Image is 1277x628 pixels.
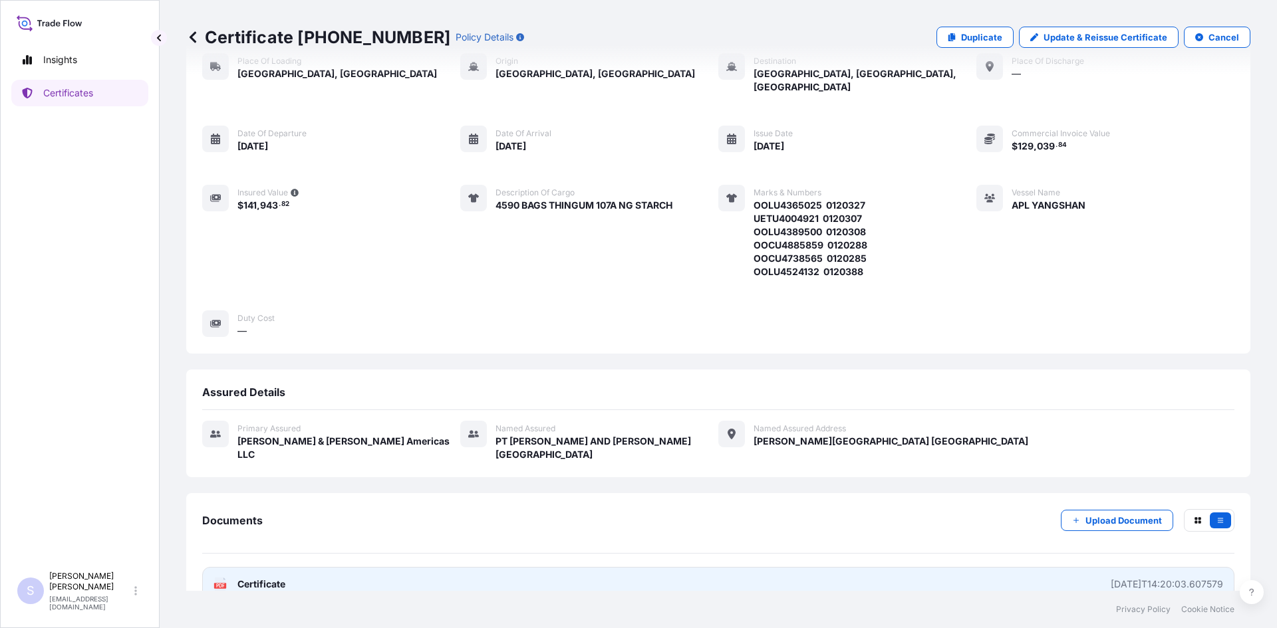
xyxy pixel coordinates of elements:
span: , [257,201,260,210]
span: [DATE] [496,140,526,153]
span: 129 [1018,142,1034,151]
p: [PERSON_NAME] [PERSON_NAME] [49,571,132,592]
span: $ [1012,142,1018,151]
span: Named Assured Address [754,423,846,434]
p: [EMAIL_ADDRESS][DOMAIN_NAME] [49,595,132,611]
p: Insights [43,53,77,66]
span: 141 [243,201,257,210]
a: PDFCertificate[DATE]T14:20:03.607579 [202,567,1234,601]
span: PT [PERSON_NAME] AND [PERSON_NAME] [GEOGRAPHIC_DATA] [496,435,718,461]
span: Documents [202,514,263,527]
span: , [1034,142,1037,151]
span: — [237,324,247,338]
text: PDF [216,583,225,588]
span: Insured Value [237,187,288,198]
div: [DATE]T14:20:03.607579 [1111,577,1223,591]
a: Insights [11,47,148,73]
span: Assured Details [202,385,285,399]
p: Certificates [43,86,93,100]
span: APL YANGSHAN [1012,199,1085,212]
span: . [279,202,281,207]
a: Privacy Policy [1116,604,1171,615]
p: Cancel [1208,31,1239,44]
span: [PERSON_NAME] & [PERSON_NAME] Americas LLC [237,435,460,461]
span: Date of arrival [496,128,551,139]
span: 84 [1058,143,1067,148]
a: Update & Reissue Certificate [1019,27,1179,48]
span: Description of cargo [496,187,575,198]
span: Issue Date [754,128,793,139]
a: Certificates [11,80,148,106]
p: Duplicate [961,31,1002,44]
span: . [1056,143,1058,148]
span: Date of departure [237,128,307,139]
span: Commercial Invoice Value [1012,128,1110,139]
span: Marks & Numbers [754,187,821,198]
span: 4590 BAGS THINGUM 107A NG STARCH [496,199,672,212]
p: Certificate [PHONE_NUMBER] [186,27,450,48]
span: [PERSON_NAME][GEOGRAPHIC_DATA] [GEOGRAPHIC_DATA] [754,435,1028,448]
span: Vessel Name [1012,187,1060,198]
span: S [27,584,35,597]
span: 039 [1037,142,1055,151]
p: Upload Document [1085,514,1162,527]
span: Named Assured [496,423,555,434]
span: [DATE] [237,140,268,153]
p: Update & Reissue Certificate [1044,31,1167,44]
span: Primary assured [237,423,301,434]
span: [GEOGRAPHIC_DATA], [GEOGRAPHIC_DATA], [GEOGRAPHIC_DATA] [754,67,976,94]
span: 82 [281,202,289,207]
span: OOLU4365025 0120327 UETU4004921 0120307 OOLU4389500 0120308 OOCU4885859 0120288 OOCU4738565 01202... [754,199,867,278]
span: 943 [260,201,278,210]
span: $ [237,201,243,210]
button: Cancel [1184,27,1250,48]
span: [DATE] [754,140,784,153]
a: Duplicate [936,27,1014,48]
button: Upload Document [1061,510,1173,531]
p: Policy Details [456,31,513,44]
a: Cookie Notice [1181,604,1234,615]
span: Certificate [237,577,285,591]
span: Duty Cost [237,313,275,324]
